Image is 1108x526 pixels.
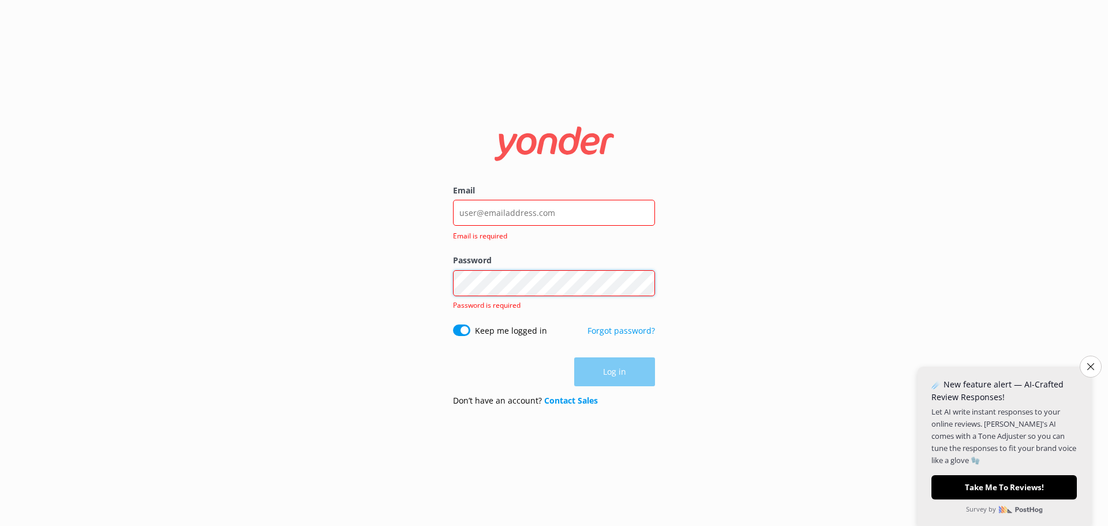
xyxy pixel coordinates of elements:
input: user@emailaddress.com [453,200,655,226]
label: Keep me logged in [475,324,547,337]
a: Contact Sales [544,395,598,406]
button: Show password [632,271,655,294]
p: Don’t have an account? [453,394,598,407]
span: Email is required [453,230,648,241]
span: Password is required [453,300,521,310]
label: Email [453,184,655,197]
label: Password [453,254,655,267]
a: Forgot password? [587,325,655,336]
